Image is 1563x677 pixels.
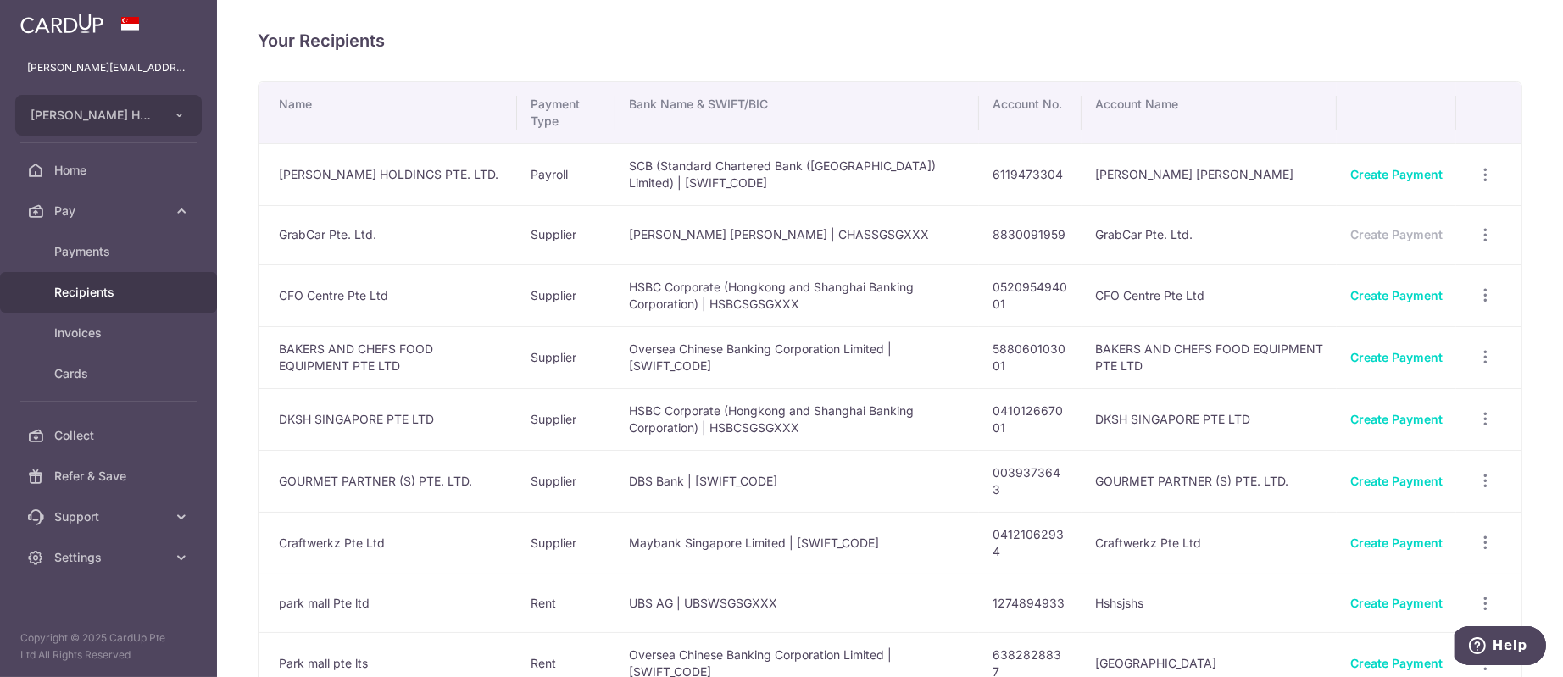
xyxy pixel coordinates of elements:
p: [PERSON_NAME][EMAIL_ADDRESS][DOMAIN_NAME] [27,59,190,76]
th: Account Name [1082,82,1338,143]
a: Create Payment [1350,288,1443,302]
td: Oversea Chinese Banking Corporation Limited | [SWIFT_CODE] [615,326,980,388]
td: Maybank Singapore Limited | [SWIFT_CODE] [615,512,980,574]
td: Supplier [517,264,615,326]
span: [PERSON_NAME] HOLDINGS PTE. LTD. [31,107,156,124]
td: 8830091959 [979,205,1081,264]
td: park mall Pte ltd [259,574,517,633]
td: Supplier [517,450,615,512]
span: Help [38,12,73,27]
a: Create Payment [1350,535,1443,550]
td: GrabCar Pte. Ltd. [259,205,517,264]
td: 588060103001 [979,326,1081,388]
img: CardUp [20,14,103,34]
a: Create Payment [1350,656,1443,670]
th: Name [259,82,517,143]
td: GOURMET PARTNER (S) PTE. LTD. [1082,450,1338,512]
td: BAKERS AND CHEFS FOOD EQUIPMENT PTE LTD [1082,326,1338,388]
td: 052095494001 [979,264,1081,326]
th: Account No. [979,82,1081,143]
td: HSBC Corporate (Hongkong and Shanghai Banking Corporation) | HSBCSGSGXXX [615,264,980,326]
td: Payroll [517,143,615,205]
span: Support [54,508,166,525]
iframe: Opens a widget where you can find more information [1455,626,1546,669]
a: Create Payment [1350,167,1443,181]
button: [PERSON_NAME] HOLDINGS PTE. LTD. [15,95,202,136]
td: [PERSON_NAME] HOLDINGS PTE. LTD. [259,143,517,205]
a: Create Payment [1350,474,1443,488]
td: [PERSON_NAME] [PERSON_NAME] [1082,143,1338,205]
td: GOURMET PARTNER (S) PTE. LTD. [259,450,517,512]
span: Collect [54,427,166,444]
span: Home [54,162,166,179]
span: Cards [54,365,166,382]
span: Refer & Save [54,468,166,485]
td: Supplier [517,388,615,450]
td: 04121062934 [979,512,1081,574]
td: CFO Centre Pte Ltd [1082,264,1338,326]
td: Rent [517,574,615,633]
td: Supplier [517,512,615,574]
td: DBS Bank | [SWIFT_CODE] [615,450,980,512]
span: Payments [54,243,166,260]
a: Create Payment [1350,596,1443,610]
td: GrabCar Pte. Ltd. [1082,205,1338,264]
td: SCB (Standard Chartered Bank ([GEOGRAPHIC_DATA]) Limited) | [SWIFT_CODE] [615,143,980,205]
td: 041012667001 [979,388,1081,450]
td: UBS AG | UBSWSGSGXXX [615,574,980,633]
td: CFO Centre Pte Ltd [259,264,517,326]
td: 1274894933 [979,574,1081,633]
h4: Your Recipients [258,27,1522,54]
td: DKSH SINGAPORE PTE LTD [1082,388,1338,450]
td: Craftwerkz Pte Ltd [1082,512,1338,574]
td: BAKERS AND CHEFS FOOD EQUIPMENT PTE LTD [259,326,517,388]
a: Create Payment [1350,350,1443,364]
span: Settings [54,549,166,566]
td: Craftwerkz Pte Ltd [259,512,517,574]
th: Bank Name & SWIFT/BIC [615,82,980,143]
td: [PERSON_NAME] [PERSON_NAME] | CHASSGSGXXX [615,205,980,264]
a: Create Payment [1350,412,1443,426]
td: 0039373643 [979,450,1081,512]
td: Supplier [517,326,615,388]
td: Hshsjshs [1082,574,1338,633]
span: Recipients [54,284,166,301]
th: Payment Type [517,82,615,143]
span: Pay [54,203,166,219]
td: HSBC Corporate (Hongkong and Shanghai Banking Corporation) | HSBCSGSGXXX [615,388,980,450]
td: Supplier [517,205,615,264]
span: Invoices [54,325,166,341]
td: DKSH SINGAPORE PTE LTD [259,388,517,450]
td: 6119473304 [979,143,1081,205]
